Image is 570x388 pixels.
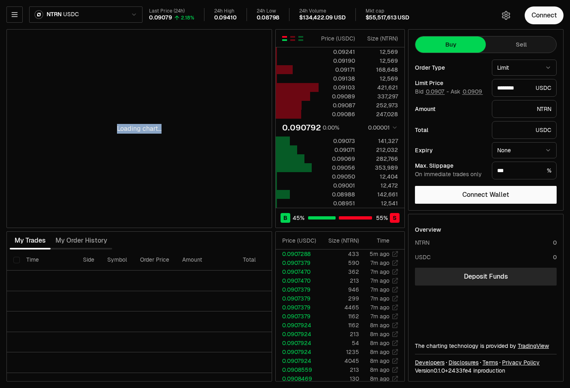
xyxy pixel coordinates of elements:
div: 168,648 [362,66,398,74]
span: 45 % [293,214,304,222]
th: Total [236,249,297,271]
td: 0.0907924 [276,330,319,339]
time: 7m ago [370,286,389,293]
button: Connect Wallet [415,186,557,204]
time: 7m ago [370,268,389,275]
td: 0.0907288 [276,249,319,258]
div: 12,472 [362,181,398,190]
div: 252,973 [362,101,398,109]
th: Symbol [101,249,134,271]
time: 8m ago [370,330,389,338]
div: 0.090792 [282,122,321,133]
img: ntrn.png [34,10,43,19]
span: 55 % [376,214,388,222]
div: Last Price (24h) [149,8,194,14]
div: 0.08951 [319,199,355,207]
a: Deposit Funds [415,268,557,286]
div: 0.09056 [319,164,355,172]
td: 0.0907379 [276,285,319,294]
div: 12,404 [362,173,398,181]
td: 0.0907470 [276,267,319,276]
td: 54 [319,339,359,347]
time: 7m ago [370,259,389,266]
a: Developers [415,358,445,367]
div: Mkt cap [366,8,409,14]
div: Version 0.1.0 + in production [415,367,557,375]
div: 353,989 [362,164,398,172]
td: 4045 [319,356,359,365]
div: $55,517,613 USD [366,14,409,21]
span: S [393,214,397,222]
button: Sell [486,36,556,53]
div: 0 [553,253,557,261]
button: 0.00001 [366,123,398,132]
time: 8m ago [370,322,389,329]
div: USDC [492,121,557,139]
div: Price ( USDC ) [282,237,319,245]
div: 0.09241 [319,48,355,56]
div: NTRN [415,239,430,247]
td: 0.0907470 [276,276,319,285]
div: Size ( NTRN ) [362,34,398,43]
th: Time [20,249,77,271]
div: Order Type [415,65,485,70]
div: % [492,162,557,179]
span: B [283,214,287,222]
button: Show Buy and Sell Orders [281,35,288,42]
div: 0.09087 [319,101,355,109]
button: 0.0907 [425,88,445,95]
span: NTRN [47,11,62,18]
div: 142,661 [362,190,398,198]
td: 0.0907924 [276,339,319,347]
div: 0.08988 [319,190,355,198]
div: 12,541 [362,199,398,207]
button: Show Buy Orders Only [298,35,304,42]
div: Size ( NTRN ) [326,237,359,245]
div: The charting technology is provided by [415,342,557,350]
td: 0.0907924 [276,347,319,356]
div: 0 [553,239,557,247]
div: 0.09103 [319,83,355,92]
div: 24h Volume [299,8,345,14]
time: 8m ago [370,375,389,382]
div: Limit Price [415,80,485,86]
div: 24h High [214,8,237,14]
td: 299 [319,294,359,303]
td: 0.0907379 [276,312,319,321]
span: Ask [451,88,483,96]
td: 0.0908559 [276,365,319,374]
div: 0.09079 [149,14,172,21]
td: 946 [319,285,359,294]
time: 8m ago [370,348,389,356]
div: 0.09138 [319,75,355,83]
button: My Order History [51,232,112,249]
div: 0.09089 [319,92,355,100]
div: Total [415,127,485,133]
td: 213 [319,365,359,374]
td: 0.0907924 [276,321,319,330]
div: Time [366,237,389,245]
td: 213 [319,276,359,285]
div: 212,032 [362,146,398,154]
th: Amount [176,249,236,271]
div: 0.09073 [319,137,355,145]
td: 0.0908469 [276,374,319,383]
td: 0.0907379 [276,303,319,312]
td: 1235 [319,347,359,356]
time: 7m ago [370,313,389,320]
a: TradingView [518,342,549,350]
div: 141,327 [362,137,398,145]
div: $134,422.09 USD [299,14,345,21]
time: 8m ago [370,366,389,373]
button: Select all [13,257,20,263]
div: 12,569 [362,75,398,83]
div: Overview [415,226,441,234]
div: 12,569 [362,48,398,56]
button: Limit [492,60,557,76]
div: 0.00% [323,124,339,132]
button: My Trades [10,232,51,249]
a: Terms [483,358,498,367]
div: 0.09071 [319,146,355,154]
div: USDC [415,253,431,261]
td: 0.0907379 [276,294,319,303]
